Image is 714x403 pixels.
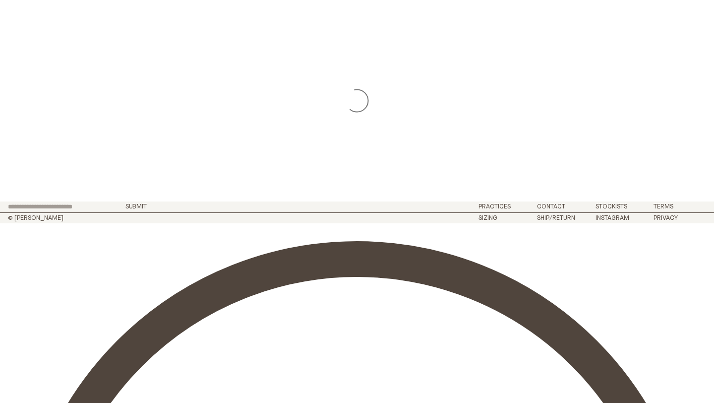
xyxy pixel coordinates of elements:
a: Practices [478,203,511,210]
a: Terms [654,203,673,210]
a: Contact [537,203,565,210]
button: Submit [125,203,147,210]
a: Sizing [478,215,497,221]
a: Ship/Return [537,215,575,221]
a: Instagram [595,215,629,221]
a: Stockists [595,203,627,210]
h2: © [PERSON_NAME] [8,215,177,221]
a: Privacy [654,215,678,221]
